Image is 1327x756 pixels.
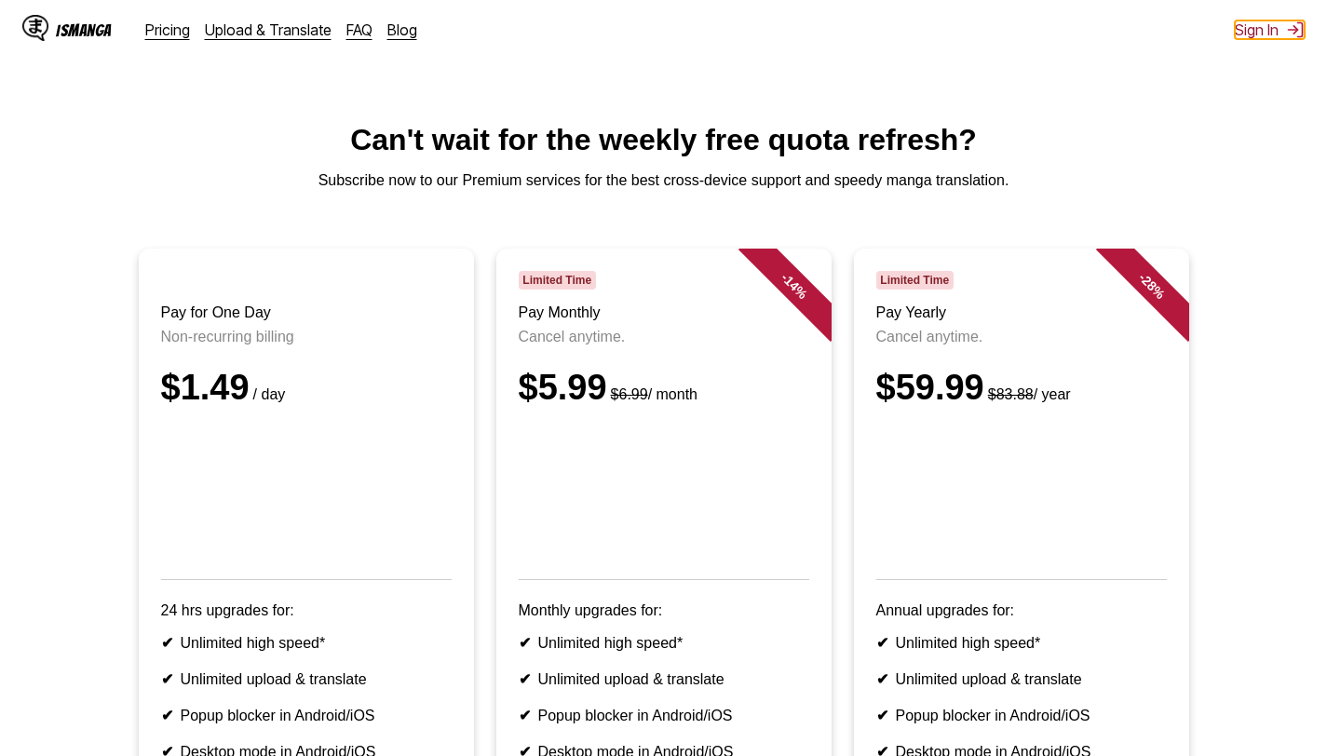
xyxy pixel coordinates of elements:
div: IsManga [56,21,112,39]
b: ✔ [876,671,888,687]
li: Popup blocker in Android/iOS [161,707,452,724]
div: $1.49 [161,368,452,408]
a: Blog [387,20,417,39]
iframe: PayPal [519,430,809,553]
h3: Pay for One Day [161,304,452,321]
li: Unlimited upload & translate [876,670,1167,688]
p: Cancel anytime. [519,329,809,345]
li: Unlimited upload & translate [161,670,452,688]
a: Upload & Translate [205,20,332,39]
li: Unlimited high speed* [876,634,1167,652]
b: ✔ [161,708,173,723]
b: ✔ [519,635,531,651]
p: 24 hrs upgrades for: [161,602,452,619]
a: FAQ [346,20,372,39]
p: Monthly upgrades for: [519,602,809,619]
p: Cancel anytime. [876,329,1167,345]
a: Pricing [145,20,190,39]
img: Sign out [1286,20,1305,39]
iframe: PayPal [161,430,452,553]
b: ✔ [161,635,173,651]
b: ✔ [876,708,888,723]
small: / year [984,386,1071,402]
b: ✔ [519,708,531,723]
li: Unlimited upload & translate [519,670,809,688]
div: - 28 % [1095,230,1207,342]
li: Unlimited high speed* [519,634,809,652]
h1: Can't wait for the weekly free quota refresh? [15,123,1312,157]
p: Annual upgrades for: [876,602,1167,619]
li: Popup blocker in Android/iOS [519,707,809,724]
b: ✔ [519,671,531,687]
div: - 14 % [738,230,849,342]
img: IsManga Logo [22,15,48,41]
h3: Pay Yearly [876,304,1167,321]
s: $6.99 [611,386,648,402]
li: Popup blocker in Android/iOS [876,707,1167,724]
div: $5.99 [519,368,809,408]
li: Unlimited high speed* [161,634,452,652]
iframe: PayPal [876,430,1167,553]
button: Sign In [1235,20,1305,39]
div: $59.99 [876,368,1167,408]
b: ✔ [876,635,888,651]
b: ✔ [161,671,173,687]
s: $83.88 [988,386,1034,402]
p: Subscribe now to our Premium services for the best cross-device support and speedy manga translat... [15,172,1312,189]
p: Non-recurring billing [161,329,452,345]
span: Limited Time [519,271,596,290]
span: Limited Time [876,271,954,290]
small: / day [250,386,286,402]
a: IsManga LogoIsManga [22,15,145,45]
h3: Pay Monthly [519,304,809,321]
small: / month [607,386,697,402]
